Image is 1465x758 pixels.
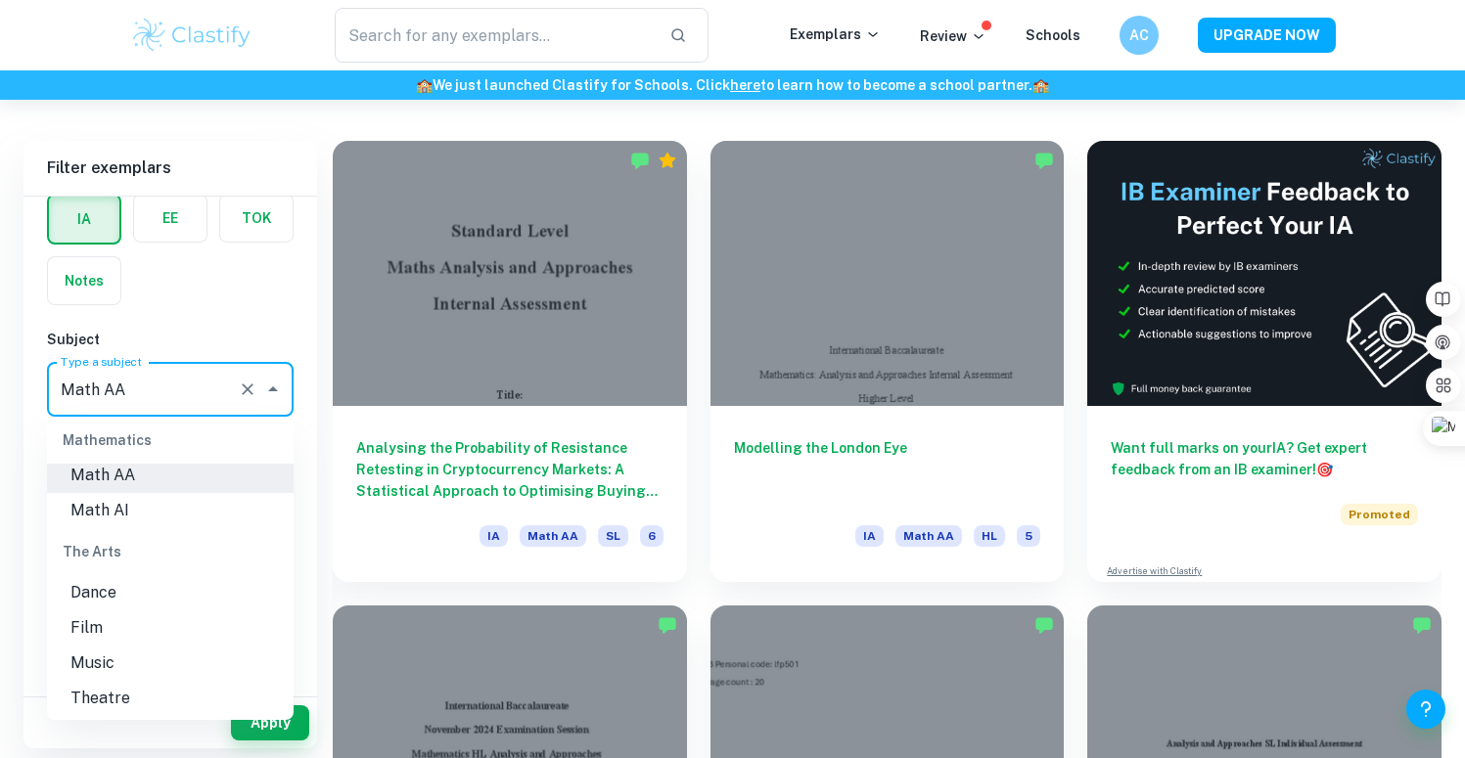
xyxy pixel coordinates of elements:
[1198,18,1336,53] button: UPGRADE NOW
[47,493,294,528] li: Math AI
[49,196,119,243] button: IA
[920,25,986,47] p: Review
[1032,77,1049,93] span: 🏫
[734,437,1041,502] h6: Modelling the London Eye
[520,525,586,547] span: Math AA
[134,195,206,242] button: EE
[1120,16,1159,55] button: AC
[47,417,294,464] div: Mathematics
[730,77,760,93] a: here
[47,646,294,681] li: Music
[48,257,120,304] button: Notes
[47,528,294,575] div: The Arts
[416,77,433,93] span: 🏫
[1406,690,1445,729] button: Help and Feedback
[335,8,655,63] input: Search for any exemplars...
[1316,462,1333,477] span: 🎯
[480,525,508,547] span: IA
[658,615,677,635] img: Marked
[630,151,650,170] img: Marked
[1034,615,1054,635] img: Marked
[598,525,628,547] span: SL
[1087,141,1442,406] img: Thumbnail
[1412,615,1432,635] img: Marked
[234,376,261,403] button: Clear
[1341,504,1418,525] span: Promoted
[974,525,1005,547] span: HL
[640,525,664,547] span: 6
[1026,27,1080,43] a: Schools
[47,458,294,493] li: Math AA
[790,23,881,45] p: Exemplars
[47,610,294,646] li: Film
[1111,437,1418,480] h6: Want full marks on your IA ? Get expert feedback from an IB examiner!
[47,681,294,716] li: Theatre
[1107,564,1202,578] a: Advertise with Clastify
[1087,141,1442,582] a: Want full marks on yourIA? Get expert feedback from an IB examiner!PromotedAdvertise with Clastify
[47,329,294,350] h6: Subject
[130,16,254,55] img: Clastify logo
[259,376,287,403] button: Close
[61,353,142,370] label: Type a subject
[1017,525,1040,547] span: 5
[220,195,293,242] button: TOK
[4,74,1461,96] h6: We just launched Clastify for Schools. Click to learn how to become a school partner.
[658,151,677,170] div: Premium
[231,705,309,740] button: Apply
[1127,24,1150,46] h6: AC
[23,141,317,196] h6: Filter exemplars
[895,525,962,547] span: Math AA
[356,437,664,502] h6: Analysing the Probability of Resistance Retesting in Cryptocurrency Markets: A Statistical Approa...
[1034,151,1054,170] img: Marked
[333,141,687,582] a: Analysing the Probability of Resistance Retesting in Cryptocurrency Markets: A Statistical Approa...
[710,141,1065,582] a: Modelling the London EyeIAMath AAHL5
[47,575,294,610] li: Dance
[855,525,884,547] span: IA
